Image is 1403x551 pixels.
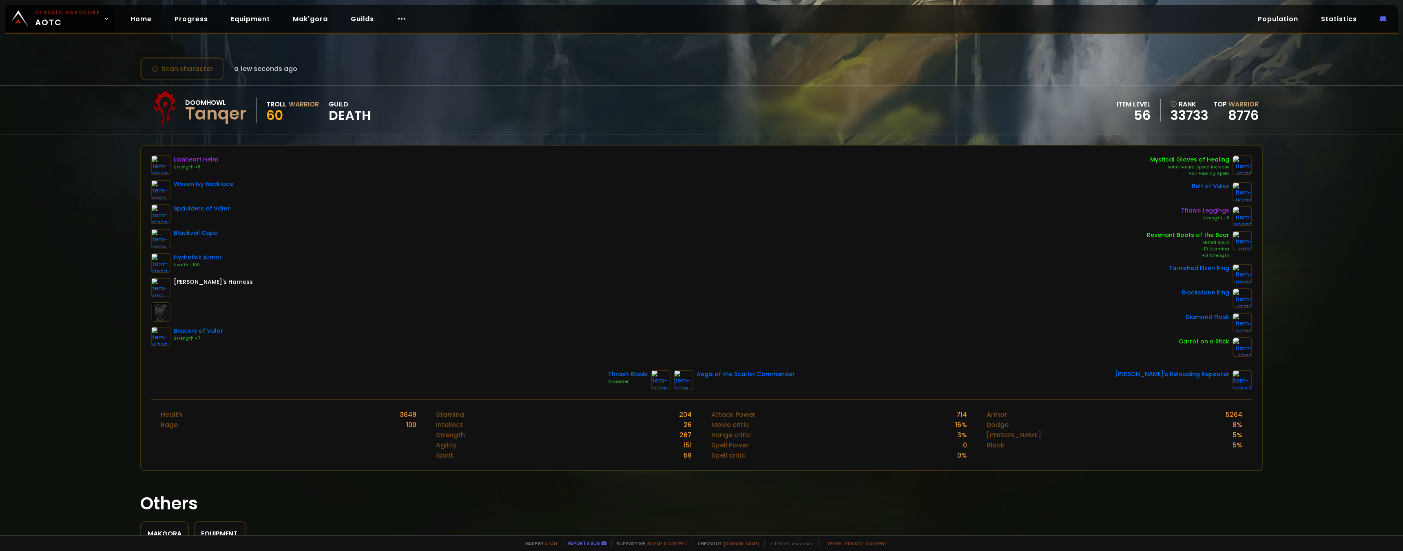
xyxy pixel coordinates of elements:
[234,64,297,74] span: a few seconds ago
[679,430,692,440] div: 267
[174,155,218,164] div: Lionheart Helm
[124,11,158,27] a: Home
[174,327,223,335] div: Bracers of Valor
[1147,231,1229,239] div: Revenant Boots of the Bear
[1147,252,1229,259] div: +11 Strength
[161,409,182,420] div: Health
[151,180,170,199] img: item-19159
[1233,206,1252,226] img: item-22385
[151,278,170,297] img: item-6125
[1233,440,1242,450] div: 5 %
[697,370,795,378] div: Aegis of the Scarlet Commander
[174,278,253,286] div: [PERSON_NAME]'s Harness
[1186,313,1229,321] div: Diamond Flask
[987,440,1005,450] div: Block
[955,420,967,430] div: 16 %
[174,335,223,342] div: Strength +7
[987,409,1007,420] div: Armor
[151,204,170,224] img: item-16733
[174,253,222,262] div: Hydralick Armor
[5,5,114,33] a: Classic HardcoreAOTC
[1181,206,1229,215] div: Titanic Leggings
[1233,337,1252,357] img: item-11122
[151,155,170,175] img: item-12640
[344,11,381,27] a: Guilds
[1314,11,1363,27] a: Statistics
[1171,109,1208,122] a: 33733
[1171,99,1208,109] div: rank
[185,97,246,108] div: Doomhowl
[436,450,453,460] div: Spirit
[151,253,170,273] img: item-13067
[1233,231,1252,250] img: item-10131
[957,430,967,440] div: 3 %
[1150,170,1229,177] div: +37 Healing Spells
[711,409,755,420] div: Attack Power
[174,180,233,188] div: Woven Ivy Necklace
[711,450,746,460] div: Spell critic
[1233,420,1242,430] div: 8 %
[400,409,416,420] div: 3649
[845,540,863,547] a: Privacy
[520,540,557,547] span: Made by
[711,440,749,450] div: Spell Power
[764,540,813,547] span: v. d752d5 - production
[684,440,692,450] div: 151
[693,540,759,547] span: Checkout
[1181,215,1229,221] div: Strength +8
[647,540,688,547] a: Buy me a coffee
[174,204,230,213] div: Spaulders of Valor
[827,540,842,547] a: Terms
[35,9,100,16] small: Classic Hardcore
[1226,409,1242,420] div: 5264
[608,378,648,385] div: Crusader
[711,420,749,430] div: Melee critic
[266,99,286,109] div: Troll
[1228,106,1259,124] a: 8776
[436,409,464,420] div: Stamina
[174,262,222,268] div: Health +100
[568,540,600,546] a: Report a bug
[185,108,246,120] div: Tanqer
[266,106,283,124] span: 60
[1233,313,1252,332] img: item-20130
[1233,370,1252,389] img: item-22347
[436,440,456,450] div: Agility
[1117,109,1151,122] div: 56
[329,109,371,122] span: Death
[956,409,967,420] div: 714
[1168,264,1229,272] div: Tarnished Elven Ring
[201,529,239,539] div: Equipment
[1150,164,1229,170] div: Minor Mount Speed Increase
[711,430,751,440] div: Range critic
[1117,99,1151,109] div: item level
[286,11,334,27] a: Mak'gora
[168,11,215,27] a: Progress
[651,370,671,389] img: item-17705
[1150,155,1229,164] div: Mystical Gloves of Healing
[174,229,218,237] div: Blackveil Cape
[1233,288,1252,308] img: item-17713
[1233,155,1252,175] img: item-10176
[148,529,181,539] div: Makgora
[1233,264,1252,283] img: item-18500
[436,430,465,440] div: Strength
[611,540,688,547] span: Support me,
[1192,182,1229,190] div: Belt of Valor
[140,57,224,80] button: Scan character
[151,327,170,346] img: item-16735
[987,430,1041,440] div: [PERSON_NAME]
[224,11,277,27] a: Equipment
[866,540,887,547] a: Consent
[684,420,692,430] div: 26
[1251,11,1305,27] a: Population
[724,540,759,547] a: [DOMAIN_NAME]
[289,99,319,109] div: Warrior
[1147,246,1229,252] div: +10 Stamina
[963,440,967,450] div: 0
[140,491,1263,516] h1: Others
[957,450,967,460] div: 0 %
[151,229,170,248] img: item-11626
[1182,288,1229,297] div: Blackstone Ring
[35,9,100,29] span: AOTC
